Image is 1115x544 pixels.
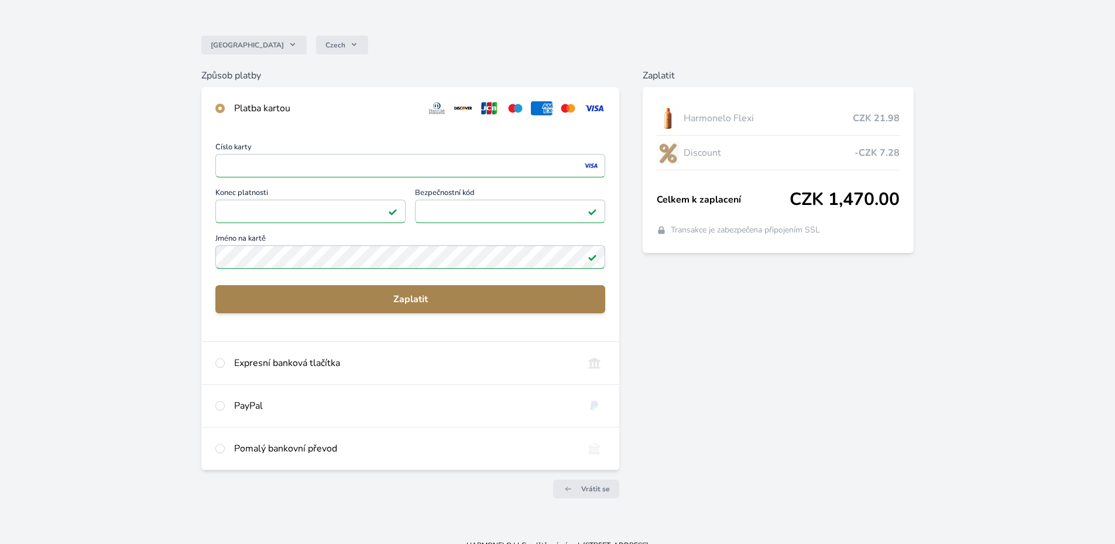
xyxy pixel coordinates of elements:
[584,442,605,456] img: bankTransfer_IBAN.svg
[316,36,368,54] button: Czech
[479,101,500,115] img: jcb.svg
[234,356,574,370] div: Expresní banková tlačítka
[234,101,417,115] div: Platba kartou
[855,146,900,160] span: -CZK 7.28
[657,104,679,133] img: CLEAN_FLEXI_se_stinem_x-hi_(1)-lo.jpg
[531,101,553,115] img: amex.svg
[643,69,914,83] h6: Zaplatit
[234,399,574,413] div: PayPal
[388,207,397,216] img: Platné pole
[584,399,605,413] img: paypal.svg
[553,480,619,498] a: Vrátit se
[790,189,900,210] span: CZK 1,470.00
[215,245,605,269] input: Jméno na kartěPlatné pole
[588,207,597,216] img: Platné pole
[221,203,400,220] iframe: Iframe pro datum vypršení platnosti
[505,101,526,115] img: maestro.svg
[201,36,307,54] button: [GEOGRAPHIC_DATA]
[201,69,619,83] h6: Způsob platby
[588,252,597,262] img: Platné pole
[215,143,605,154] span: Číslo karty
[584,101,605,115] img: visa.svg
[557,101,579,115] img: mc.svg
[415,189,605,200] span: Bezpečnostní kód
[215,235,605,245] span: Jméno na kartě
[234,442,574,456] div: Pomalý bankovní převod
[426,101,448,115] img: diners.svg
[215,189,406,200] span: Konec platnosti
[657,138,679,167] img: discount-lo.png
[221,158,600,174] iframe: Iframe pro číslo karty
[657,193,790,207] span: Celkem k zaplacení
[420,203,600,220] iframe: Iframe pro bezpečnostní kód
[581,484,610,494] span: Vrátit se
[452,101,474,115] img: discover.svg
[671,224,820,236] span: Transakce je zabezpečena připojením SSL
[215,285,605,313] button: Zaplatit
[325,40,345,50] span: Czech
[684,146,855,160] span: Discount
[584,356,605,370] img: onlineBanking_CZ.svg
[225,292,596,306] span: Zaplatit
[853,111,900,125] span: CZK 21.98
[583,160,599,171] img: visa
[211,40,284,50] span: [GEOGRAPHIC_DATA]
[684,111,853,125] span: Harmonelo Flexi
